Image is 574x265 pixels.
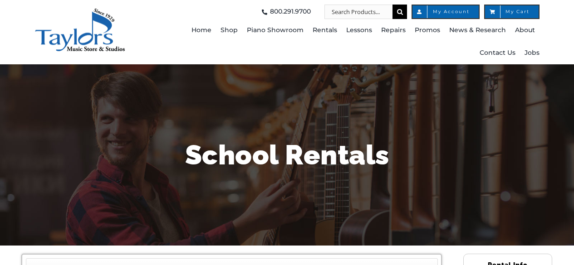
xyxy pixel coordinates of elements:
[484,5,540,19] a: My Cart
[324,5,392,19] input: Search Products...
[34,7,125,16] a: taylors-music-store-west-chester
[166,19,540,64] nav: Main Menu
[191,23,211,38] span: Home
[449,19,506,42] a: News & Research
[166,5,540,19] nav: Top Right
[525,46,540,60] span: Jobs
[381,23,406,38] span: Repairs
[259,5,311,19] a: 800.291.9700
[412,5,480,19] a: My Account
[270,5,311,19] span: 800.291.9700
[415,23,440,38] span: Promos
[392,5,407,19] input: Search
[221,23,238,38] span: Shop
[415,19,440,42] a: Promos
[422,10,470,14] span: My Account
[247,19,304,42] a: Piano Showroom
[381,19,406,42] a: Repairs
[515,23,535,38] span: About
[494,10,530,14] span: My Cart
[221,19,238,42] a: Shop
[22,136,553,174] h1: School Rentals
[191,19,211,42] a: Home
[346,23,372,38] span: Lessons
[515,19,535,42] a: About
[525,42,540,64] a: Jobs
[449,23,506,38] span: News & Research
[313,23,337,38] span: Rentals
[247,23,304,38] span: Piano Showroom
[313,19,337,42] a: Rentals
[346,19,372,42] a: Lessons
[480,46,515,60] span: Contact Us
[480,42,515,64] a: Contact Us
